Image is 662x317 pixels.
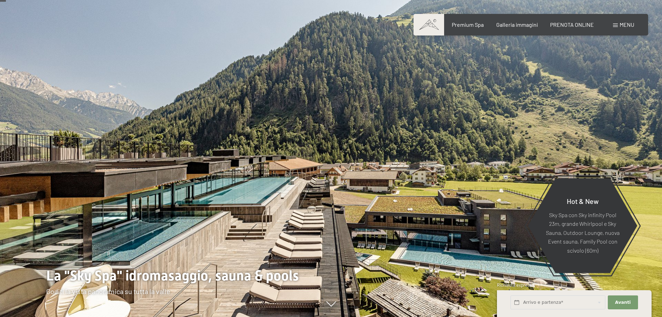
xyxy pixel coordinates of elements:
[528,178,638,274] a: Hot & New Sky Spa con Sky infinity Pool 23m, grande Whirlpool e Sky Sauna, Outdoor Lounge, nuova ...
[545,210,620,255] p: Sky Spa con Sky infinity Pool 23m, grande Whirlpool e Sky Sauna, Outdoor Lounge, nuova Event saun...
[615,299,631,306] span: Avanti
[620,21,634,28] span: Menu
[608,295,638,310] button: Avanti
[497,282,532,288] span: Richiesta express
[496,21,538,28] a: Galleria immagini
[567,197,599,205] span: Hot & New
[452,21,484,28] a: Premium Spa
[550,21,594,28] a: PRENOTA ONLINE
